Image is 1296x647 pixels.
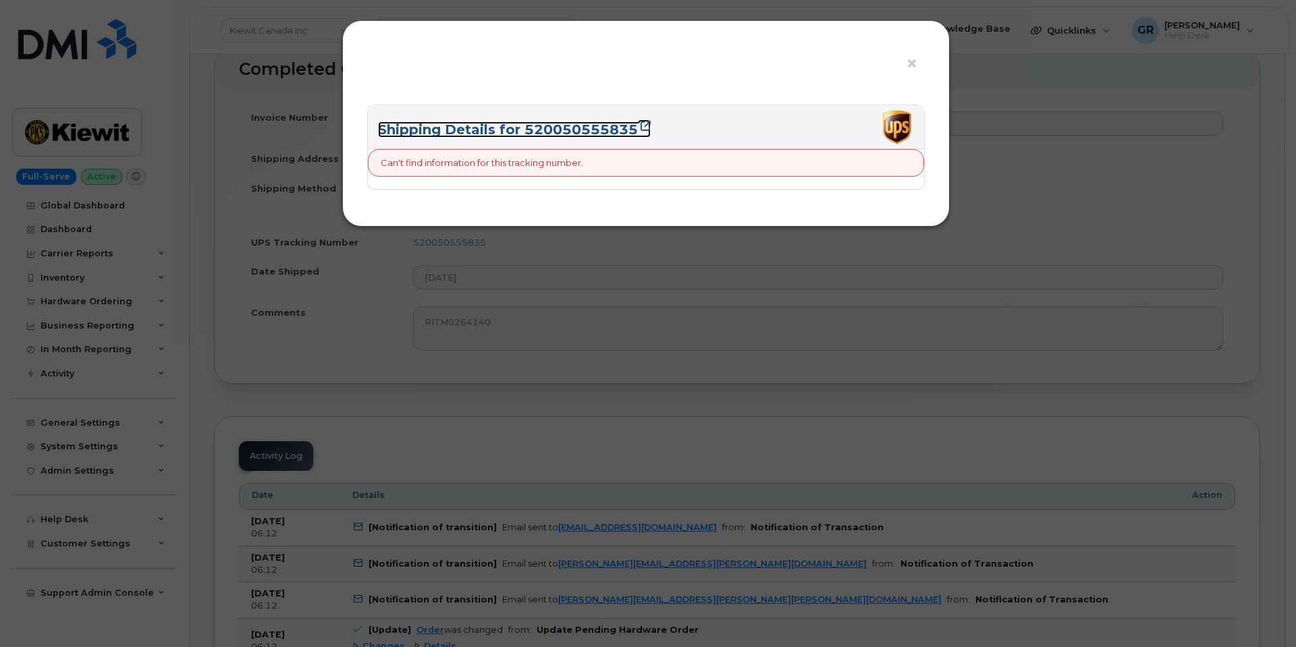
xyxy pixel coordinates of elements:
img: ups-065b5a60214998095c38875261380b7f924ec8f6fe06ec167ae1927634933c50.png [880,109,914,146]
a: Shipping Details for 520050555835 [378,121,651,138]
span: × [906,51,918,76]
button: × [906,54,925,74]
p: Can't find information for this tracking number. [381,157,583,169]
iframe: Messenger Launcher [1237,588,1286,637]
